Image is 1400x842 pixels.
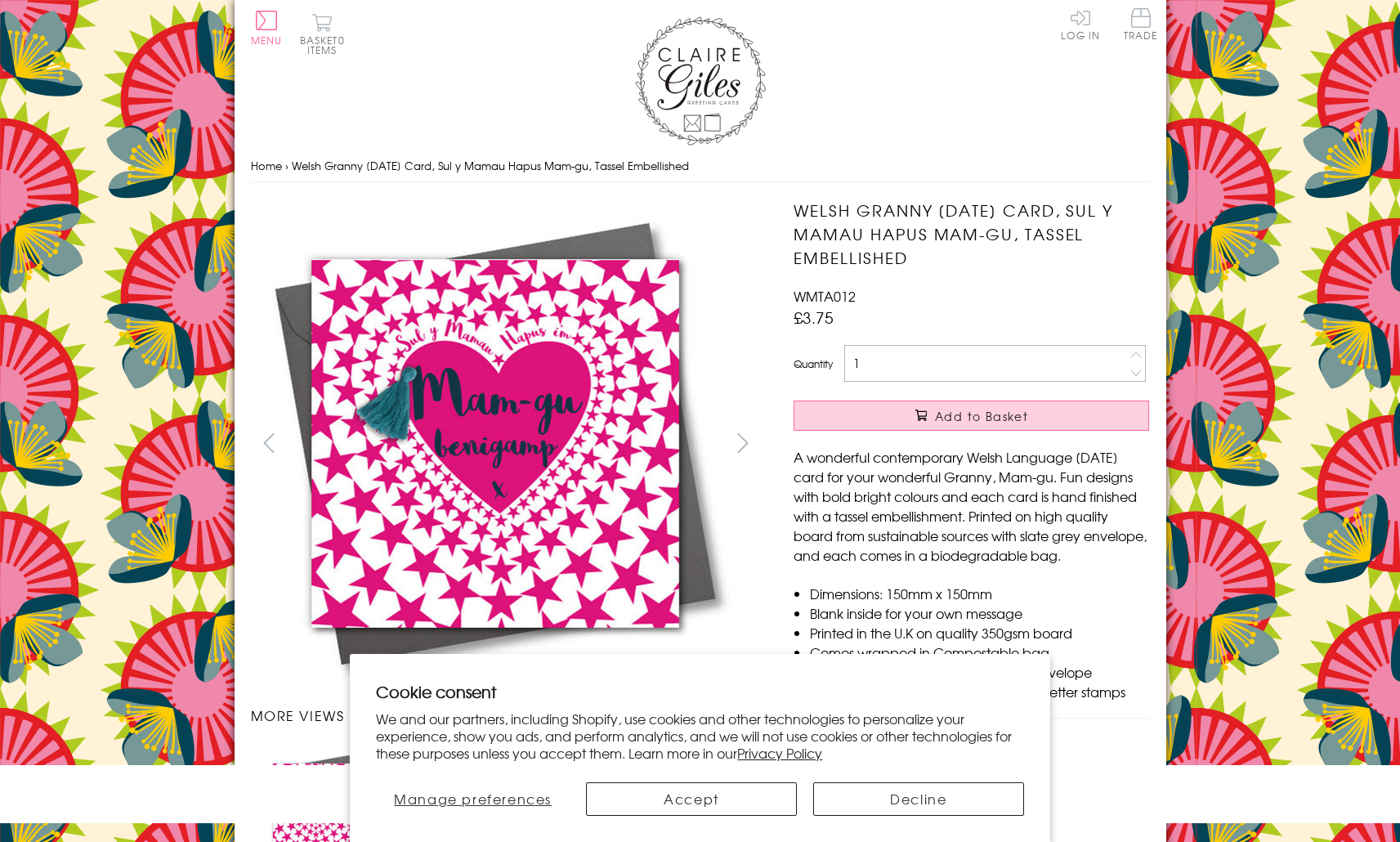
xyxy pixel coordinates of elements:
[285,158,288,173] span: ›
[810,584,1149,603] li: Dimensions: 150mm x 150mm
[394,789,552,808] span: Manage preferences
[376,680,1024,703] h2: Cookie consent
[794,356,833,371] label: Quantity
[1124,8,1158,40] span: Trade
[251,150,1150,183] nav: breadcrumbs
[794,199,1149,269] h1: Welsh Granny [DATE] Card, Sul y Mamau Hapus Mam-gu, Tassel Embellished
[1061,8,1100,40] a: Log In
[307,33,345,57] span: 0 items
[586,782,797,816] button: Accept
[794,401,1149,431] button: Add to Basket
[251,424,288,461] button: prev
[376,782,570,816] button: Manage preferences
[635,16,766,146] img: Claire Giles Greetings Cards
[761,199,1251,689] img: Welsh Granny Mother's Day Card, Sul y Mamau Hapus Mam-gu, Tassel Embellished
[376,710,1024,761] p: We and our partners, including Shopify, use cookies and other technologies to personalize your ex...
[810,623,1149,643] li: Printed in the U.K on quality 350gsm board
[794,286,856,306] span: WMTA012
[794,447,1149,565] p: A wonderful contemporary Welsh Language [DATE] card for your wonderful Granny, Mam-gu. Fun design...
[292,158,689,173] span: Welsh Granny [DATE] Card, Sul y Mamau Hapus Mam-gu, Tassel Embellished
[737,743,822,763] a: Privacy Policy
[810,643,1149,662] li: Comes wrapped in Compostable bag
[724,424,761,461] button: next
[251,33,283,47] span: Menu
[813,782,1024,816] button: Decline
[1124,8,1158,43] a: Trade
[250,199,740,689] img: Welsh Granny Mother's Day Card, Sul y Mamau Hapus Mam-gu, Tassel Embellished
[810,603,1149,623] li: Blank inside for your own message
[794,306,834,329] span: £3.75
[935,408,1028,424] span: Add to Basket
[251,11,283,45] button: Menu
[251,705,762,725] h3: More views
[300,13,345,55] button: Basket0 items
[251,158,282,173] a: Home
